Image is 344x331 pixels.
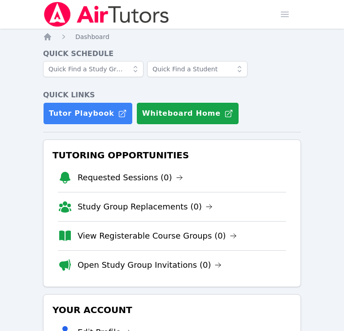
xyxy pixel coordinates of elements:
[43,32,301,41] nav: Breadcrumb
[43,2,170,27] img: Air Tutors
[51,302,293,318] h3: Your Account
[75,32,109,41] a: Dashboard
[51,147,293,163] h3: Tutoring Opportunities
[43,102,133,125] a: Tutor Playbook
[78,171,183,184] a: Requested Sessions (0)
[78,259,222,271] a: Open Study Group Invitations (0)
[78,200,213,213] a: Study Group Replacements (0)
[147,61,248,77] input: Quick Find a Student
[136,102,239,125] button: Whiteboard Home
[43,48,301,59] h4: Quick Schedule
[75,33,109,40] span: Dashboard
[43,61,144,77] input: Quick Find a Study Group
[78,230,237,242] a: View Registerable Course Groups (0)
[43,90,301,100] h4: Quick Links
